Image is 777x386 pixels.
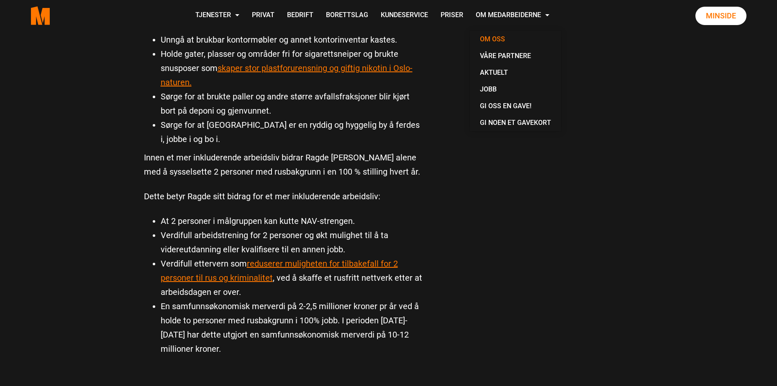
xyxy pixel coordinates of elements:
a: Om oss [473,31,558,48]
a: Kundeservice [374,1,434,30]
li: Sørge for at brukte paller og andre større avfallsfraksjoner blir kjørt bort på deponi og gjenvun... [161,89,424,118]
a: Privat [246,1,281,30]
p: Dette betyr Ragde sitt bidrag for et mer inkluderende arbeidsliv: [144,189,424,203]
p: Innen et mer inkluderende arbeidsliv bidrar Ragde [PERSON_NAME] alene med å sysselsette 2 persone... [144,150,424,179]
a: Minside [695,7,746,25]
a: skaper stor plastforurensning og giftig nikotin i Oslo-naturen. [161,63,413,87]
li: Holde gater, plasser og områder fri for sigarettsneiper og brukte snusposer som [161,47,424,89]
a: Tjenester [189,1,246,30]
li: Verdifull ettervern som , ved å skaffe et rusfritt nettverk etter at arbeidsdagen er over. [161,256,424,299]
a: Jobb [473,81,558,98]
a: Våre partnere [473,48,558,64]
li: At 2 personer i målgruppen kan kutte NAV-strengen. [161,214,424,228]
a: Gi noen et gavekort [473,114,558,131]
a: Bedrift [281,1,320,30]
a: Aktuelt [473,64,558,81]
a: Priser [434,1,469,30]
li: Verdifull arbeidstrening for 2 personer og økt mulighet til å ta videreutdanning eller kvalifiser... [161,228,424,256]
a: Om Medarbeiderne [469,1,556,30]
a: Gi oss en gave! [473,98,558,114]
li: En samfunnsøkonomisk merverdi på 2-2,5 millioner kroner pr år ved å holde to personer med rusbakg... [161,299,424,356]
li: Sørge for at [GEOGRAPHIC_DATA] er en ryddig og hyggelig by å ferdes i, jobbe i og bo i. [161,118,424,146]
a: reduserer muligheten for tilbakefall for 2 personer til rus og kriminalitet [161,259,398,283]
a: Borettslag [320,1,374,30]
li: Unngå at brukbar kontormøbler og annet kontorinventar kastes. [161,33,424,47]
